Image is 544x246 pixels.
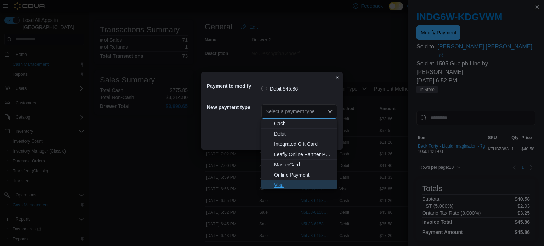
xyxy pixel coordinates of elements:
[207,100,260,114] h5: New payment type
[261,160,337,170] button: MasterCard
[274,120,333,127] span: Cash
[207,79,260,93] h5: Payment to modify
[274,161,333,168] span: MasterCard
[327,109,333,114] button: Close list of options
[261,85,298,93] label: Debit $45.86
[274,151,333,158] span: Leafly Online Partner Payment
[261,149,337,160] button: Leafly Online Partner Payment
[261,129,337,139] button: Debit
[261,170,337,180] button: Online Payment
[261,119,337,129] button: Cash
[261,180,337,190] button: Visa
[261,139,337,149] button: Integrated Gift Card
[261,119,337,190] div: Choose from the following options
[274,141,333,148] span: Integrated Gift Card
[274,171,333,178] span: Online Payment
[333,73,341,82] button: Closes this modal window
[274,182,333,189] span: Visa
[274,130,333,137] span: Debit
